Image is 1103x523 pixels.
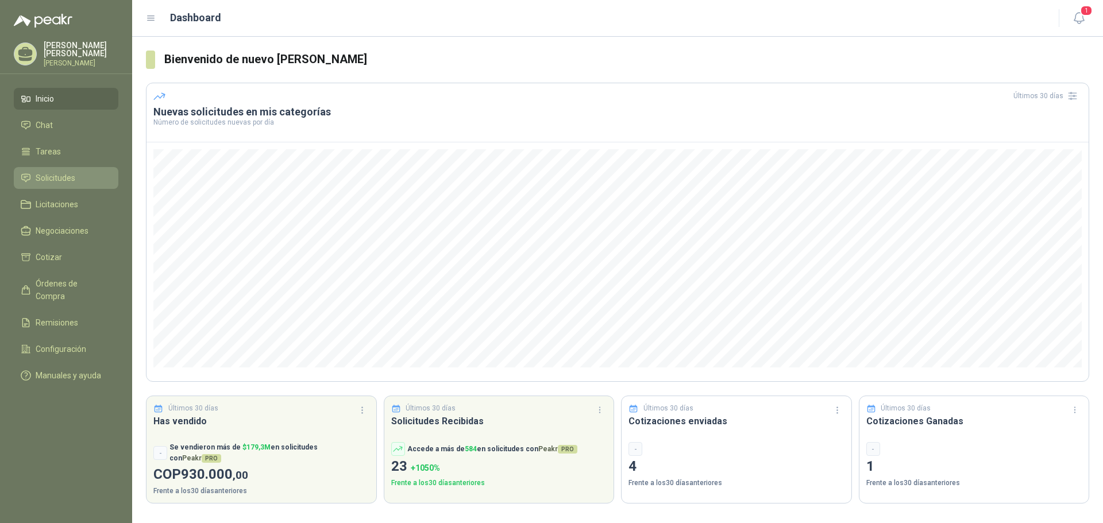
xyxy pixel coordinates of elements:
p: Accede a más de en solicitudes con [407,444,577,455]
a: Solicitudes [14,167,118,189]
span: PRO [558,445,577,454]
p: 23 [391,456,607,478]
div: - [153,446,167,460]
div: - [628,442,642,456]
h3: Bienvenido de nuevo [PERSON_NAME] [164,51,1089,68]
p: Últimos 30 días [168,403,218,414]
a: Tareas [14,141,118,162]
span: $ 179,3M [242,443,271,451]
a: Inicio [14,88,118,110]
p: [PERSON_NAME] [44,60,118,67]
a: Remisiones [14,312,118,334]
h3: Has vendido [153,414,369,428]
div: Últimos 30 días [1013,87,1082,105]
div: - [866,442,880,456]
p: Se vendieron más de en solicitudes con [169,442,369,464]
h3: Solicitudes Recibidas [391,414,607,428]
a: Negociaciones [14,220,118,242]
span: Tareas [36,145,61,158]
span: Cotizar [36,251,62,264]
span: ,00 [233,468,248,482]
p: Últimos 30 días [406,403,456,414]
span: Remisiones [36,316,78,329]
span: Solicitudes [36,172,75,184]
span: 584 [465,445,477,453]
p: Últimos 30 días [643,403,693,414]
span: Licitaciones [36,198,78,211]
h1: Dashboard [170,10,221,26]
p: Frente a los 30 días anteriores [628,478,844,489]
button: 1 [1069,8,1089,29]
h3: Cotizaciones enviadas [628,414,844,428]
p: Últimos 30 días [881,403,931,414]
a: Manuales y ayuda [14,365,118,386]
p: Frente a los 30 días anteriores [391,478,607,489]
p: Frente a los 30 días anteriores [153,486,369,497]
a: Licitaciones [14,193,118,215]
span: + 1050 % [411,463,440,472]
span: Peakr [182,454,221,462]
img: Logo peakr [14,14,72,28]
span: 1 [1080,5,1093,16]
p: Número de solicitudes nuevas por día [153,119,1082,126]
span: Chat [36,119,53,131]
p: COP [153,464,369,486]
span: PRO [202,454,221,463]
a: Cotizar [14,246,118,268]
h3: Nuevas solicitudes en mis categorías [153,105,1082,119]
a: Órdenes de Compra [14,273,118,307]
p: 4 [628,456,844,478]
a: Chat [14,114,118,136]
p: Frente a los 30 días anteriores [866,478,1082,489]
a: Configuración [14,338,118,360]
span: Negociaciones [36,224,88,237]
p: 1 [866,456,1082,478]
span: Peakr [538,445,577,453]
h3: Cotizaciones Ganadas [866,414,1082,428]
span: Órdenes de Compra [36,277,107,303]
span: Configuración [36,343,86,355]
span: Manuales y ayuda [36,369,101,382]
p: [PERSON_NAME] [PERSON_NAME] [44,41,118,57]
span: 930.000 [181,466,248,482]
span: Inicio [36,92,54,105]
